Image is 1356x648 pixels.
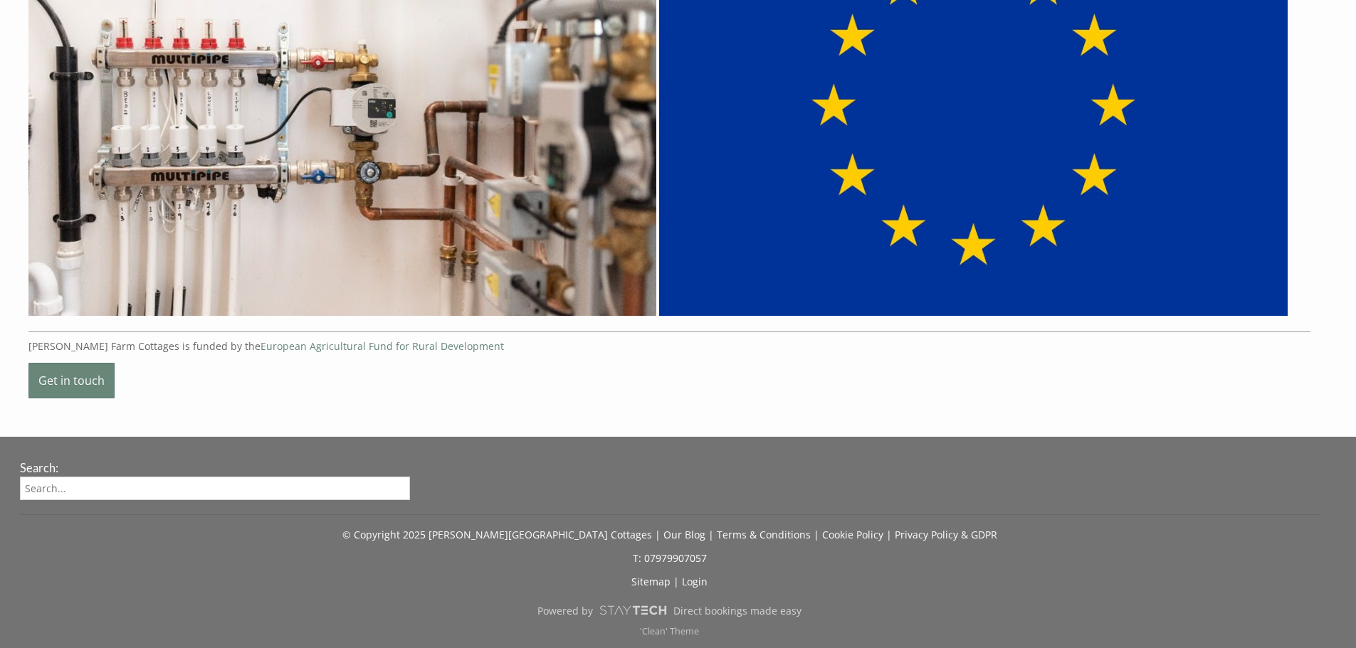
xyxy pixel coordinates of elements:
[655,528,661,541] span: |
[20,625,1319,637] p: 'Clean' Theme
[599,602,667,619] img: scrumpy.png
[708,528,714,541] span: |
[886,528,892,541] span: |
[28,363,115,398] a: Get in touch
[20,598,1319,622] a: Powered byDirect bookings made easy
[814,528,819,541] span: |
[673,575,679,588] span: |
[20,461,410,474] h3: Search:
[342,528,652,541] a: © Copyright 2025 [PERSON_NAME][GEOGRAPHIC_DATA] Cottages
[631,575,671,588] a: Sitemap
[261,339,504,353] a: European Agricultural Fund for Rural Development
[663,528,705,541] a: Our Blog
[822,528,883,541] a: Cookie Policy
[20,477,410,500] input: Search...
[717,528,811,541] a: Terms & Conditions
[682,575,708,588] a: Login
[633,551,707,565] a: T: 07979907057
[28,339,1310,353] p: [PERSON_NAME] Farm Cottages is funded by the
[895,528,997,541] a: Privacy Policy & GDPR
